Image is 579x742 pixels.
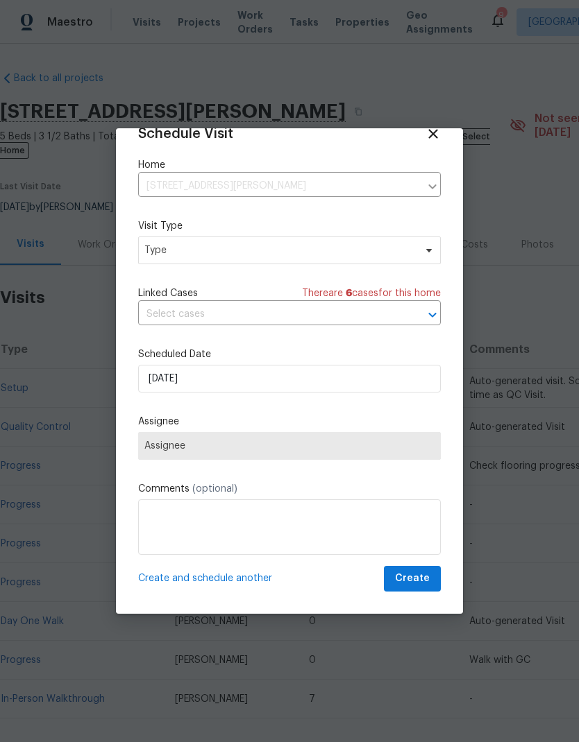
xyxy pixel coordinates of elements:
span: Close [426,126,441,141]
label: Comments [138,482,441,496]
span: There are case s for this home [302,286,441,300]
button: Create [384,566,441,592]
label: Scheduled Date [138,347,441,361]
span: (optional) [192,484,237,494]
input: M/D/YYYY [138,365,441,392]
span: Create [395,570,430,587]
input: Select cases [138,304,402,325]
span: 6 [346,288,352,298]
span: Type [144,243,414,257]
label: Assignee [138,415,441,429]
button: Open [423,305,442,325]
span: Linked Cases [138,286,198,300]
label: Home [138,158,441,172]
span: Schedule Visit [138,127,233,141]
input: Enter in an address [138,175,420,197]
span: Assignee [144,440,435,451]
label: Visit Type [138,219,441,233]
span: Create and schedule another [138,571,272,585]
